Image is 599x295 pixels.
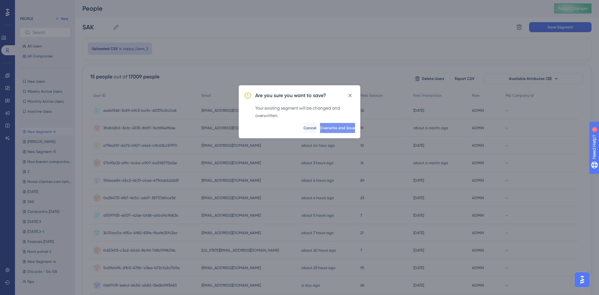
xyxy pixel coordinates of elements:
div: Your existing segment will be changed and overwritten. [255,104,355,119]
iframe: UserGuiding AI Assistant Launcher [573,270,592,289]
span: Overwrite and Save [320,125,355,130]
span: Cancel [304,125,316,130]
span: Need Help? [15,2,39,9]
h2: Are you sure you want to save? [255,92,326,99]
div: 1 [43,3,45,8]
